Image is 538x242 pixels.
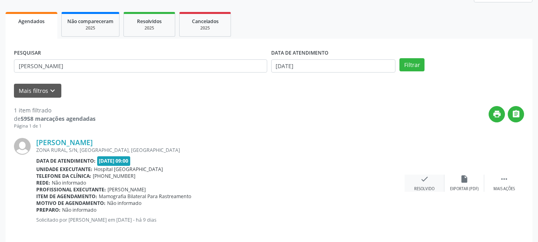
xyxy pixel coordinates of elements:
i:  [500,175,509,183]
div: Resolvido [414,186,434,192]
span: Não informado [107,200,141,207]
i: print [493,110,501,118]
input: Selecione um intervalo [271,59,396,73]
label: DATA DE ATENDIMENTO [271,47,329,59]
input: Nome, CNS [14,59,267,73]
span: [DATE] 09:00 [97,156,131,165]
strong: 5958 marcações agendadas [21,115,96,122]
span: [PHONE_NUMBER] [93,173,135,179]
div: 2025 [185,25,225,31]
span: Não informado [52,179,86,186]
div: Exportar (PDF) [450,186,479,192]
b: Data de atendimento: [36,157,96,164]
div: 2025 [67,25,113,31]
p: Solicitado por [PERSON_NAME] em [DATE] - há 9 dias [36,216,405,223]
b: Rede: [36,179,50,186]
div: 2025 [129,25,169,31]
button: Mais filtroskeyboard_arrow_down [14,84,61,98]
i: insert_drive_file [460,175,469,183]
b: Telefone da clínica: [36,173,91,179]
img: img [14,138,31,155]
span: Mamografia Bilateral Para Rastreamento [99,193,191,200]
span: Hospital [GEOGRAPHIC_DATA] [94,166,163,173]
span: Cancelados [192,18,219,25]
div: 1 item filtrado [14,106,96,114]
span: Não informado [62,207,96,213]
button:  [508,106,524,122]
div: ZONA RURAL, S/N, [GEOGRAPHIC_DATA], [GEOGRAPHIC_DATA] [36,147,405,153]
span: Não compareceram [67,18,113,25]
div: Mais ações [493,186,515,192]
b: Profissional executante: [36,186,106,193]
b: Unidade executante: [36,166,92,173]
a: [PERSON_NAME] [36,138,93,147]
span: Agendados [18,18,45,25]
div: Página 1 de 1 [14,123,96,130]
div: de [14,114,96,123]
i: check [420,175,429,183]
label: PESQUISAR [14,47,41,59]
b: Preparo: [36,207,61,213]
b: Item de agendamento: [36,193,97,200]
b: Motivo de agendamento: [36,200,106,207]
i: keyboard_arrow_down [48,87,57,95]
span: [PERSON_NAME] [108,186,146,193]
button: print [489,106,505,122]
i:  [512,110,520,118]
button: Filtrar [399,58,425,72]
span: Resolvidos [137,18,162,25]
